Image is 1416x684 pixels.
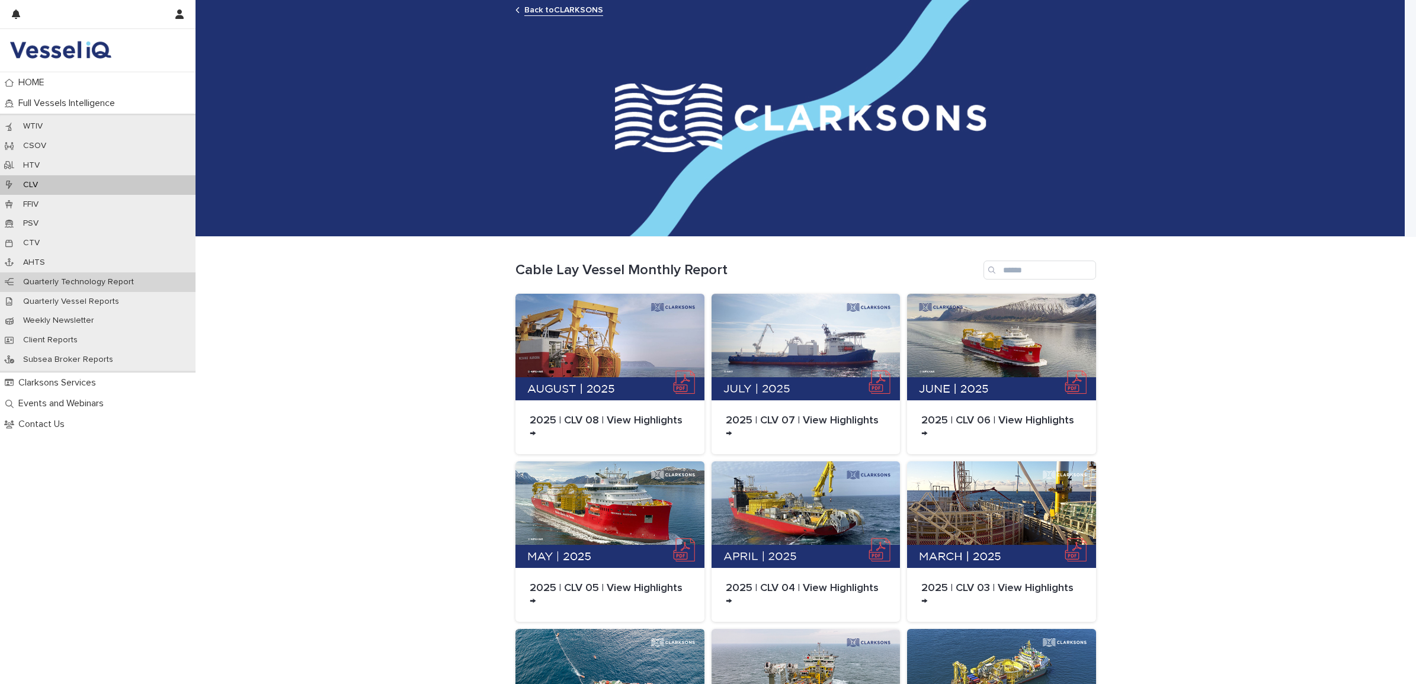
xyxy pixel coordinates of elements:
p: Events and Webinars [14,398,113,409]
a: 2025 | CLV 05 | View Highlights → [515,461,704,622]
p: Weekly Newsletter [14,316,104,326]
p: CLV [14,180,47,190]
p: FFIV [14,200,48,210]
p: 2025 | CLV 07 | View Highlights → [726,415,886,440]
input: Search [983,261,1096,280]
p: Quarterly Vessel Reports [14,297,129,307]
p: Client Reports [14,335,87,345]
p: CSOV [14,141,56,151]
a: 2025 | CLV 08 | View Highlights → [515,294,704,454]
h1: Cable Lay Vessel Monthly Report [515,262,979,279]
p: Subsea Broker Reports [14,355,123,365]
a: 2025 | CLV 06 | View Highlights → [907,294,1096,454]
p: Quarterly Technology Report [14,277,143,287]
p: HTV [14,160,49,171]
a: 2025 | CLV 07 | View Highlights → [712,294,901,454]
a: 2025 | CLV 04 | View Highlights → [712,461,901,622]
img: DY2harLS7Ky7oFY6OHCp [9,38,111,62]
p: Clarksons Services [14,377,105,388]
p: 2025 | CLV 03 | View Highlights → [921,582,1082,608]
p: CTV [14,238,49,248]
p: 2025 | CLV 08 | View Highlights → [530,415,690,440]
p: Contact Us [14,419,74,430]
p: Full Vessels Intelligence [14,98,124,109]
p: 2025 | CLV 05 | View Highlights → [530,582,690,608]
p: HOME [14,77,54,88]
p: 2025 | CLV 04 | View Highlights → [726,582,886,608]
p: AHTS [14,258,55,268]
p: 2025 | CLV 06 | View Highlights → [921,415,1082,440]
a: 2025 | CLV 03 | View Highlights → [907,461,1096,622]
p: PSV [14,219,48,229]
p: WTIV [14,121,52,131]
a: Back toCLARKSONS [524,2,603,16]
